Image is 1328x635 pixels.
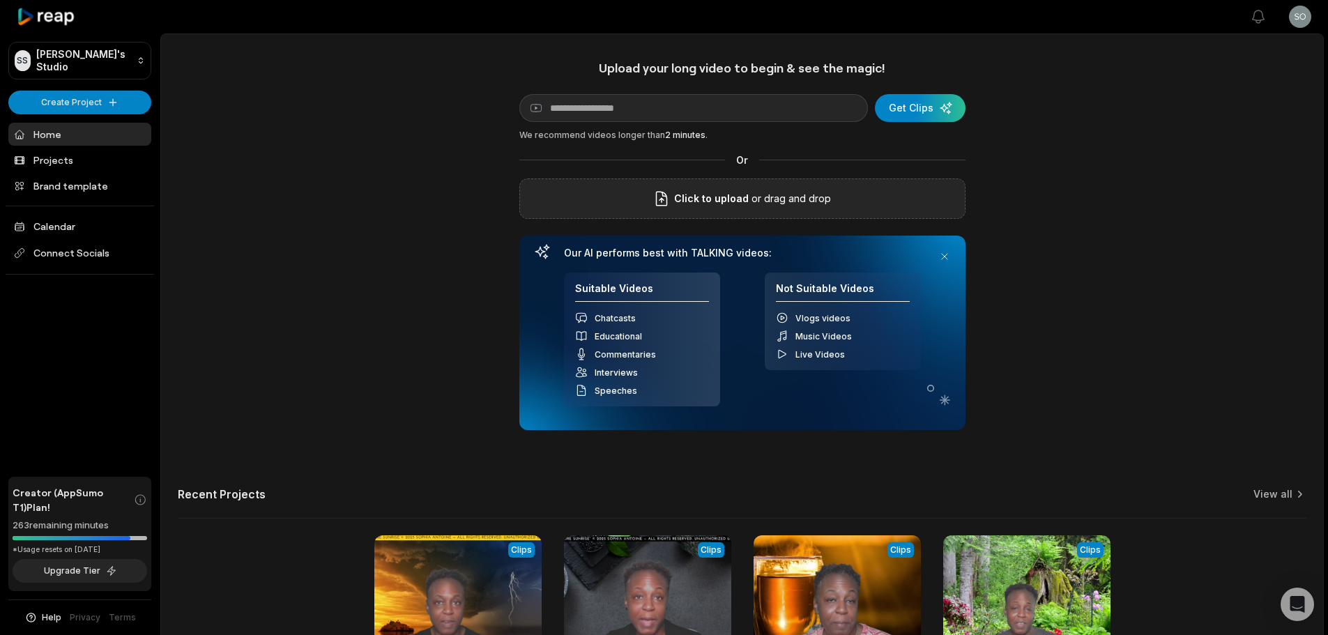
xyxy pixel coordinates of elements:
[595,349,656,360] span: Commentaries
[13,544,147,555] div: *Usage resets on [DATE]
[795,349,845,360] span: Live Videos
[725,153,759,167] span: Or
[24,611,61,624] button: Help
[13,485,134,514] span: Creator (AppSumo T1) Plan!
[575,282,709,303] h4: Suitable Videos
[776,282,910,303] h4: Not Suitable Videos
[595,385,637,396] span: Speeches
[109,611,136,624] a: Terms
[13,559,147,583] button: Upgrade Tier
[875,94,966,122] button: Get Clips
[519,60,966,76] h1: Upload your long video to begin & see the magic!
[8,174,151,197] a: Brand template
[36,48,131,73] p: [PERSON_NAME]'s Studio
[795,313,850,323] span: Vlogs videos
[15,50,31,71] div: SS
[8,215,151,238] a: Calendar
[749,190,831,207] p: or drag and drop
[519,129,966,141] div: We recommend videos longer than .
[595,367,638,378] span: Interviews
[8,148,151,171] a: Projects
[1281,588,1314,621] div: Open Intercom Messenger
[8,123,151,146] a: Home
[665,130,705,140] span: 2 minutes
[1253,487,1292,501] a: View all
[8,240,151,266] span: Connect Socials
[595,313,636,323] span: Chatcasts
[178,487,266,501] h2: Recent Projects
[564,247,921,259] h3: Our AI performs best with TALKING videos:
[795,331,852,342] span: Music Videos
[70,611,100,624] a: Privacy
[674,190,749,207] span: Click to upload
[595,331,642,342] span: Educational
[8,91,151,114] button: Create Project
[13,519,147,533] div: 263 remaining minutes
[42,611,61,624] span: Help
